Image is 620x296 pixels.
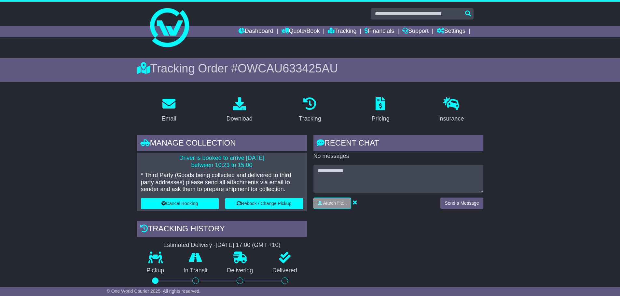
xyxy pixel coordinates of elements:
[263,267,307,274] p: Delivered
[216,242,281,249] div: [DATE] 17:00 (GMT +10)
[402,26,429,37] a: Support
[281,26,320,37] a: Quote/Book
[227,114,253,123] div: Download
[295,95,325,125] a: Tracking
[137,267,174,274] p: Pickup
[217,267,263,274] p: Delivering
[157,95,180,125] a: Email
[141,155,303,169] p: Driver is booked to arrive [DATE] between 10:23 to 15:00
[328,26,356,37] a: Tracking
[365,26,394,37] a: Financials
[438,114,464,123] div: Insurance
[313,153,483,160] p: No messages
[313,135,483,153] div: RECENT CHAT
[299,114,321,123] div: Tracking
[141,198,219,209] button: Cancel Booking
[137,221,307,238] div: Tracking history
[437,26,465,37] a: Settings
[434,95,468,125] a: Insurance
[440,198,483,209] button: Send a Message
[222,95,257,125] a: Download
[161,114,176,123] div: Email
[137,61,483,75] div: Tracking Order #
[225,198,303,209] button: Rebook / Change Pickup
[372,114,390,123] div: Pricing
[137,242,307,249] div: Estimated Delivery -
[174,267,217,274] p: In Transit
[141,172,303,193] p: * Third Party (Goods being collected and delivered to third party addresses) please send all atta...
[137,135,307,153] div: Manage collection
[238,62,338,75] span: OWCAU633425AU
[107,289,201,294] span: © One World Courier 2025. All rights reserved.
[367,95,394,125] a: Pricing
[239,26,273,37] a: Dashboard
